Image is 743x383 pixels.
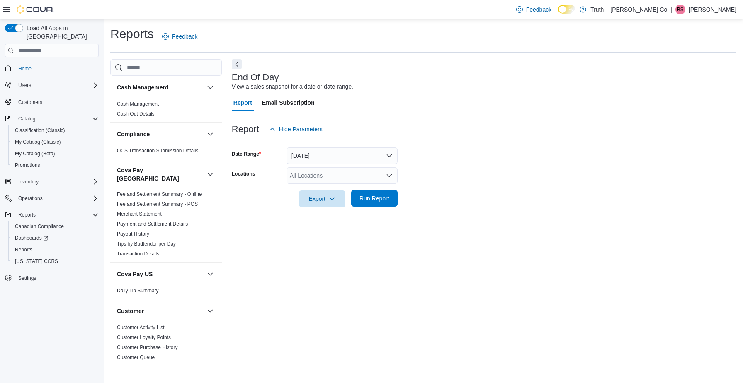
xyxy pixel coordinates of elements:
[110,146,222,159] div: Compliance
[117,211,162,217] a: Merchant Statement
[8,232,102,244] a: Dashboards
[15,223,64,230] span: Canadian Compliance
[117,148,199,154] a: OCS Transaction Submission Details
[232,151,261,157] label: Date Range
[15,273,39,283] a: Settings
[8,148,102,159] button: My Catalog (Beta)
[12,233,51,243] a: Dashboards
[266,121,326,137] button: Hide Parameters
[15,64,35,74] a: Home
[15,80,99,90] span: Users
[159,28,201,45] a: Feedback
[359,194,389,202] span: Run Report
[12,125,99,135] span: Classification (Classic)
[2,96,102,108] button: Customers
[117,354,155,360] a: Customer Queue
[117,231,149,237] a: Payout History
[12,137,99,147] span: My Catalog (Classic)
[2,113,102,125] button: Catalog
[12,245,36,255] a: Reports
[12,125,68,135] a: Classification (Classic)
[110,323,222,376] div: Customer
[117,270,153,278] h3: Cova Pay US
[117,307,204,315] button: Customer
[15,193,99,203] span: Operations
[117,130,150,138] h3: Compliance
[205,169,215,179] button: Cova Pay [GEOGRAPHIC_DATA]
[232,72,279,82] h3: End Of Day
[23,24,99,41] span: Load All Apps in [GEOGRAPHIC_DATA]
[15,246,32,253] span: Reports
[526,5,551,14] span: Feedback
[8,221,102,232] button: Canadian Compliance
[15,210,39,220] button: Reports
[18,82,31,89] span: Users
[117,83,204,92] button: Cash Management
[15,210,99,220] span: Reports
[15,273,99,283] span: Settings
[15,80,34,90] button: Users
[117,270,204,278] button: Cova Pay US
[117,111,155,117] a: Cash Out Details
[2,176,102,188] button: Inventory
[117,344,178,350] a: Customer Purchase History
[677,5,684,14] span: BS
[117,335,171,340] a: Customer Loyalty Points
[8,125,102,136] button: Classification (Classic)
[110,286,222,299] div: Cova Pay US
[12,256,99,266] span: Washington CCRS
[2,193,102,204] button: Operations
[117,130,204,138] button: Compliance
[8,244,102,255] button: Reports
[513,1,555,18] a: Feedback
[205,269,215,279] button: Cova Pay US
[8,255,102,267] button: [US_STATE] CCRS
[12,160,99,170] span: Promotions
[232,171,255,177] label: Locations
[232,124,259,134] h3: Report
[117,325,165,330] a: Customer Activity List
[205,129,215,139] button: Compliance
[15,127,65,134] span: Classification (Classic)
[117,251,159,257] a: Transaction Details
[12,222,67,231] a: Canadian Compliance
[117,83,168,92] h3: Cash Management
[117,241,176,247] a: Tips by Budtender per Day
[2,79,102,91] button: Users
[17,5,54,14] img: Cova
[386,172,393,179] button: Open list of options
[304,190,340,207] span: Export
[12,149,58,159] a: My Catalog (Beta)
[15,150,55,157] span: My Catalog (Beta)
[117,191,202,197] a: Fee and Settlement Summary - Online
[558,5,575,14] input: Dark Mode
[18,195,43,202] span: Operations
[18,178,39,185] span: Inventory
[279,125,323,133] span: Hide Parameters
[117,288,159,294] a: Daily Tip Summary
[2,272,102,284] button: Settings
[12,222,99,231] span: Canadian Compliance
[12,160,44,170] a: Promotions
[205,306,215,316] button: Customer
[5,59,99,306] nav: Complex example
[12,245,99,255] span: Reports
[670,5,672,14] p: |
[15,162,40,169] span: Promotions
[15,258,58,265] span: [US_STATE] CCRS
[172,32,197,41] span: Feedback
[15,177,42,187] button: Inventory
[18,99,42,106] span: Customers
[262,94,315,111] span: Email Subscription
[117,166,204,183] button: Cova Pay [GEOGRAPHIC_DATA]
[18,275,36,282] span: Settings
[232,59,242,69] button: Next
[689,5,736,14] p: [PERSON_NAME]
[590,5,667,14] p: Truth + [PERSON_NAME] Co
[117,201,198,207] a: Fee and Settlement Summary - POS
[18,116,35,122] span: Catalog
[15,97,46,107] a: Customers
[232,82,353,91] div: View a sales snapshot for a date or date range.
